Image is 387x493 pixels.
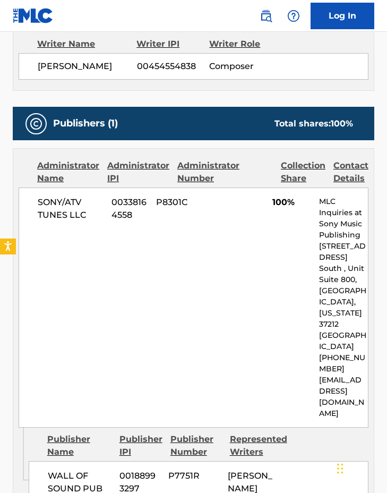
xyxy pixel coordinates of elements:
[283,5,304,27] div: Help
[319,241,368,285] p: [STREET_ADDRESS] South , Unit Suite 800,
[111,196,148,222] span: 00338164558
[107,159,169,185] div: Administrator IPI
[156,196,205,209] span: P8301C
[281,159,325,185] div: Collection Share
[331,118,353,129] span: 100 %
[119,433,162,458] div: Publisher IPI
[319,285,368,330] p: [GEOGRAPHIC_DATA], [US_STATE] 37212
[30,117,42,130] img: Publishers
[47,433,111,458] div: Publisher Name
[333,159,368,185] div: Contact Details
[319,375,368,419] p: [EMAIL_ADDRESS][DOMAIN_NAME]
[337,453,343,484] div: Drag
[170,433,222,458] div: Publisher Number
[334,442,387,493] iframe: Chat Widget
[38,196,104,222] span: SONY/ATV TUNES LLC
[255,5,277,27] a: Public Search
[260,10,272,22] img: search
[287,10,300,22] img: help
[37,159,99,185] div: Administrator Name
[38,60,137,73] span: [PERSON_NAME]
[311,3,374,29] a: Log In
[37,38,136,50] div: Writer Name
[136,38,209,50] div: Writer IPI
[272,196,311,209] span: 100%
[209,60,275,73] span: Composer
[274,117,353,130] div: Total shares:
[53,117,118,130] h5: Publishers (1)
[168,470,220,482] span: P7751R
[319,196,368,241] p: MLC Inquiries at Sony Music Publishing
[177,159,239,185] div: Administrator Number
[209,38,276,50] div: Writer Role
[13,8,54,23] img: MLC Logo
[137,60,210,73] span: 00454554838
[319,352,368,375] p: [PHONE_NUMBER]
[319,330,368,352] p: [GEOGRAPHIC_DATA]
[230,433,287,458] div: Represented Writers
